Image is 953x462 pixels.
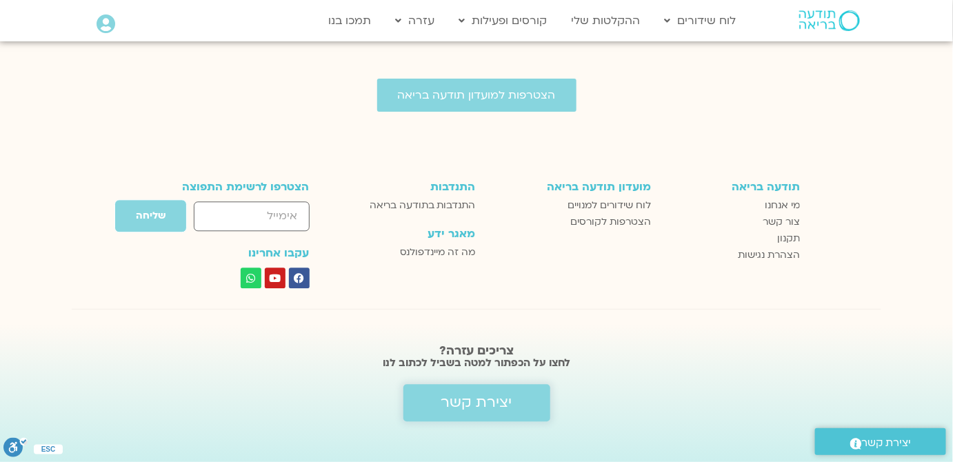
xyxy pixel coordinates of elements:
[489,197,651,214] a: לוח שידורים למנויים
[489,181,651,193] h3: מועדון תודעה בריאה
[665,214,801,230] a: צור קשר
[118,344,836,358] h2: צריכים עזרה?
[400,244,475,261] span: מה זה מיינדפולנס
[565,8,648,34] a: ההקלטות שלי
[348,244,475,261] a: מה זה מיינדפולנס
[665,247,801,263] a: הצהרת נגישות
[114,199,187,232] button: שליחה
[348,197,475,214] a: התנדבות בתודעה בריאה
[153,199,310,239] form: טופס חדש
[763,214,800,230] span: צור קשר
[398,89,556,101] span: הצטרפות למועדון תודעה בריאה
[153,247,310,259] h3: עקבו אחרינו
[665,230,801,247] a: תקנון
[118,356,836,370] h2: לחצו על הכפתור למטה בשביל לכתוב לנו
[777,230,800,247] span: תקנון
[370,197,475,214] span: התנדבות בתודעה בריאה
[568,197,652,214] span: לוח שידורים למנויים
[738,247,800,263] span: הצהרת נגישות
[348,181,475,193] h3: התנדבות
[799,10,860,31] img: תודעה בריאה
[348,228,475,240] h3: מאגר ידע
[489,214,651,230] a: הצטרפות לקורסים
[194,201,309,231] input: אימייל
[389,8,442,34] a: עזרה
[322,8,379,34] a: תמכו בנו
[452,8,554,34] a: קורסים ופעילות
[441,394,512,411] span: יצירת קשר
[665,181,801,193] h3: תודעה בריאה
[862,434,912,452] span: יצירת קשר
[571,214,652,230] span: הצטרפות לקורסים
[765,197,800,214] span: מי אנחנו
[815,428,946,455] a: יצירת קשר
[136,210,165,221] span: שליחה
[403,384,550,421] a: יצירת קשר
[153,181,310,193] h3: הצטרפו לרשימת התפוצה
[658,8,743,34] a: לוח שידורים
[665,197,801,214] a: מי אנחנו
[377,79,576,112] a: הצטרפות למועדון תודעה בריאה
